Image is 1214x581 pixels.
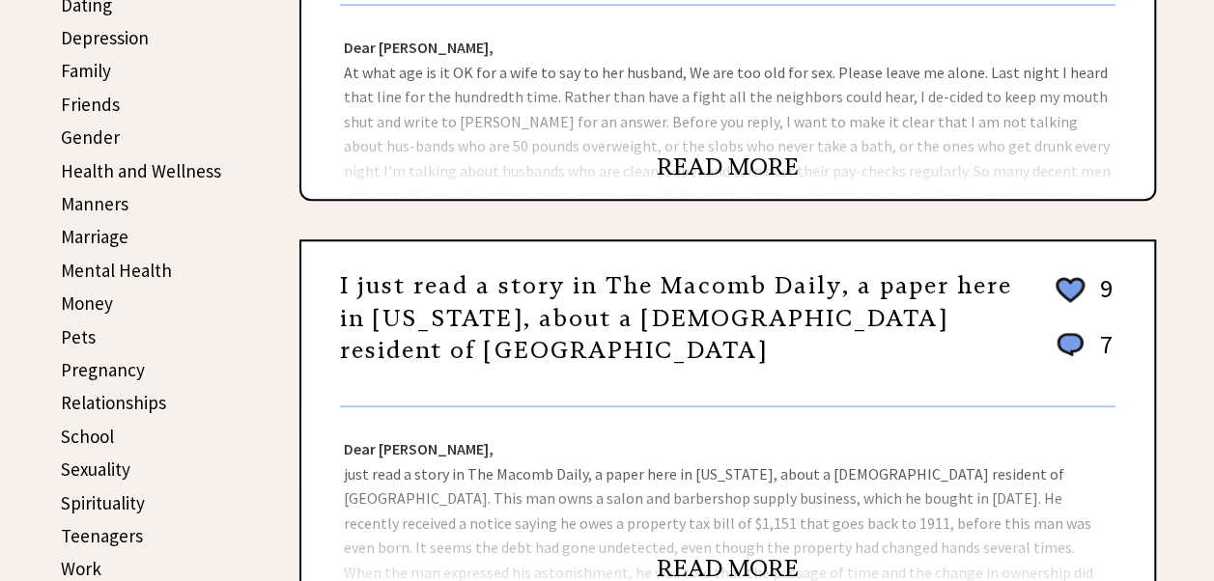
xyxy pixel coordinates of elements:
[1053,273,1087,307] img: heart_outline%202.png
[61,491,145,514] a: Spirituality
[1090,328,1114,379] td: 7
[61,93,120,116] a: Friends
[61,524,143,547] a: Teenagers
[61,125,120,149] a: Gender
[61,59,111,82] a: Family
[1090,272,1114,326] td: 9
[61,159,221,182] a: Health and Wellness
[61,225,128,248] a: Marriage
[61,557,101,580] a: Work
[301,6,1154,199] div: At what age is it OK for a wife to say to her husband, We are too old for sex. Please leave me al...
[61,457,130,481] a: Sexuality
[61,26,149,49] a: Depression
[340,271,1012,365] a: I just read a story in The Macomb Daily, a paper here in [US_STATE], about a [DEMOGRAPHIC_DATA] r...
[61,391,166,414] a: Relationships
[344,439,494,458] strong: Dear [PERSON_NAME],
[61,291,113,315] a: Money
[61,259,172,282] a: Mental Health
[61,358,145,381] a: Pregnancy
[61,192,128,215] a: Manners
[657,152,799,181] a: READ MORE
[344,38,494,57] strong: Dear [PERSON_NAME],
[1053,329,1087,360] img: message_round%201.png
[61,325,96,348] a: Pets
[61,425,114,448] a: School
